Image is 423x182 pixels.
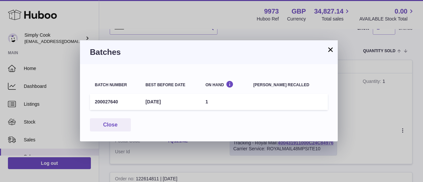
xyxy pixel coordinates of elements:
button: Close [90,118,131,132]
div: Best before date [145,83,195,87]
button: × [327,46,334,54]
h3: Batches [90,47,328,57]
td: 200027640 [90,94,140,110]
div: [PERSON_NAME] recalled [253,83,323,87]
div: Batch number [95,83,135,87]
div: On Hand [206,81,244,87]
td: [DATE] [140,94,200,110]
td: 1 [201,94,249,110]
